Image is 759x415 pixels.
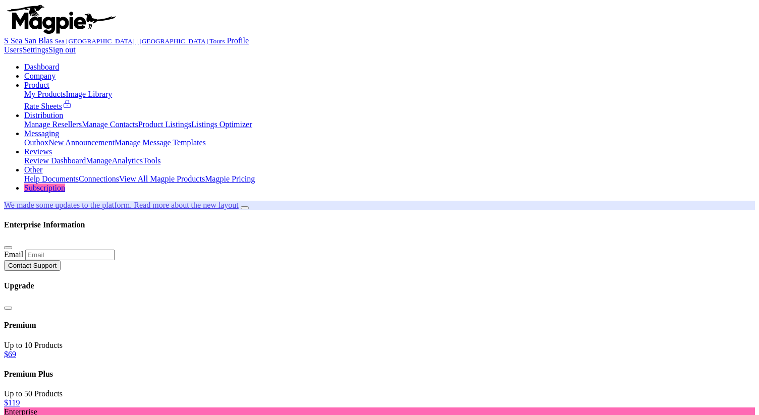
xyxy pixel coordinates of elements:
a: New Announcement [48,138,115,147]
a: My Products [24,90,66,98]
a: Manage Message Templates [115,138,206,147]
a: Manage Contacts [82,120,138,129]
a: Sign out [48,45,76,54]
a: We made some updates to the platform. Read more about the new layout [4,201,239,209]
span: Sea San Blas [11,36,53,45]
h4: Enterprise Information [4,220,755,229]
a: Connections [79,174,119,183]
button: Contact Support [4,260,61,271]
a: Subscription [24,184,65,192]
a: Settings [22,45,48,54]
a: Rate Sheets [24,102,72,110]
a: Manage Resellers [24,120,82,129]
a: $69 [4,350,16,359]
a: Messaging [24,129,59,138]
button: Close [4,246,12,249]
a: Help Documents [24,174,79,183]
span: S [4,36,9,45]
label: Email [4,250,23,259]
a: Distribution [24,111,63,120]
h4: Premium Plus [4,370,755,379]
a: Reviews [24,147,52,156]
h4: Premium [4,321,755,330]
a: $119 [4,398,20,407]
a: Magpie Pricing [205,174,255,183]
div: Up to 10 Products [4,341,755,350]
a: Manage [86,156,112,165]
button: Close announcement [241,206,249,209]
div: Up to 50 Products [4,389,755,398]
a: S Sea San Blas Sea [GEOGRAPHIC_DATA] | [GEOGRAPHIC_DATA] Tours [4,36,227,45]
h4: Upgrade [4,281,755,290]
a: Product [24,81,49,89]
small: Sea [GEOGRAPHIC_DATA] | [GEOGRAPHIC_DATA] Tours [55,37,225,45]
a: Profile [227,36,249,45]
a: Product Listings [138,120,191,129]
a: Other [24,165,42,174]
button: Close [4,307,12,310]
a: Outbox [24,138,48,147]
a: Analytics [112,156,143,165]
a: View All Magpie Products [119,174,205,183]
a: Company [24,72,56,80]
a: Review Dashboard [24,156,86,165]
a: Users [4,45,22,54]
a: Tools [143,156,160,165]
a: Dashboard [24,63,59,71]
input: Email [25,250,115,260]
img: logo-ab69f6fb50320c5b225c76a69d11143b.png [4,4,118,34]
a: Listings Optimizer [191,120,252,129]
a: Image Library [66,90,112,98]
